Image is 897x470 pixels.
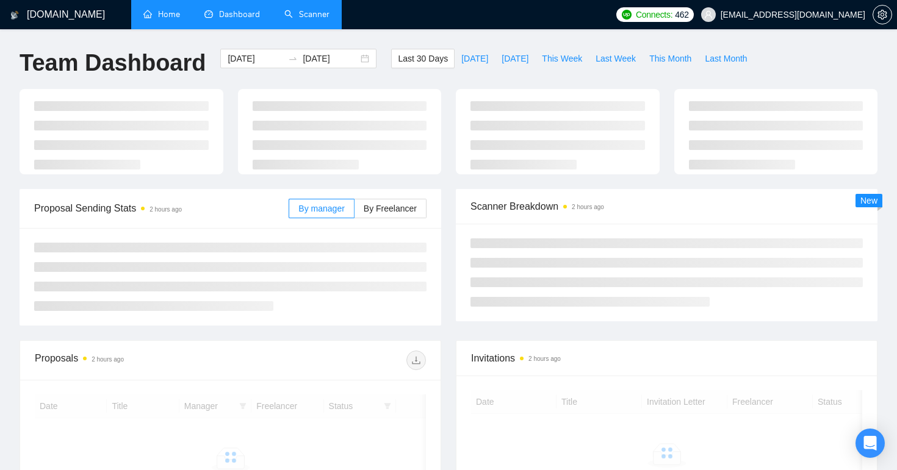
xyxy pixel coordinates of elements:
[470,199,863,214] span: Scanner Breakdown
[528,355,561,362] time: 2 hours ago
[20,49,206,77] h1: Team Dashboard
[535,49,589,68] button: This Week
[502,52,528,65] span: [DATE]
[228,52,283,65] input: Start date
[675,8,688,21] span: 462
[288,54,298,63] span: swap-right
[873,5,892,24] button: setting
[589,49,643,68] button: Last Week
[303,52,358,65] input: End date
[622,10,632,20] img: upwork-logo.png
[856,429,885,458] div: Open Intercom Messenger
[204,10,213,18] span: dashboard
[596,52,636,65] span: Last Week
[149,206,182,213] time: 2 hours ago
[10,5,19,25] img: logo
[873,10,892,20] a: setting
[288,54,298,63] span: to
[495,49,535,68] button: [DATE]
[398,52,448,65] span: Last 30 Days
[542,52,582,65] span: This Week
[704,10,713,19] span: user
[364,204,417,213] span: By Freelancer
[298,204,344,213] span: By manager
[143,9,180,20] a: homeHome
[219,9,260,20] span: Dashboard
[649,52,691,65] span: This Month
[461,52,488,65] span: [DATE]
[92,356,124,363] time: 2 hours ago
[636,8,672,21] span: Connects:
[391,49,455,68] button: Last 30 Days
[284,9,330,20] a: searchScanner
[34,201,289,216] span: Proposal Sending Stats
[572,204,604,210] time: 2 hours ago
[860,196,877,205] span: New
[705,52,747,65] span: Last Month
[643,49,698,68] button: This Month
[35,351,231,370] div: Proposals
[455,49,495,68] button: [DATE]
[471,351,862,366] span: Invitations
[698,49,754,68] button: Last Month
